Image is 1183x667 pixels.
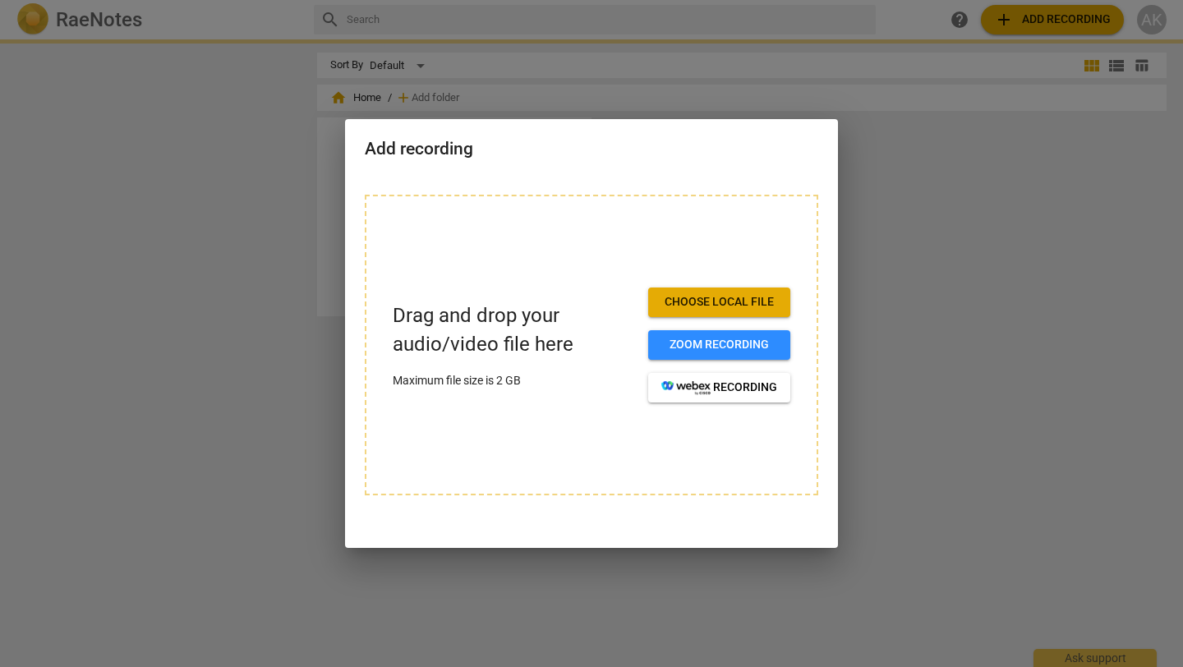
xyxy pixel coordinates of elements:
[393,301,635,359] p: Drag and drop your audio/video file here
[648,287,790,317] button: Choose local file
[393,372,635,389] p: Maximum file size is 2 GB
[661,379,777,396] span: recording
[648,330,790,360] button: Zoom recording
[365,139,818,159] h2: Add recording
[648,373,790,402] button: recording
[661,337,777,353] span: Zoom recording
[661,294,777,310] span: Choose local file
